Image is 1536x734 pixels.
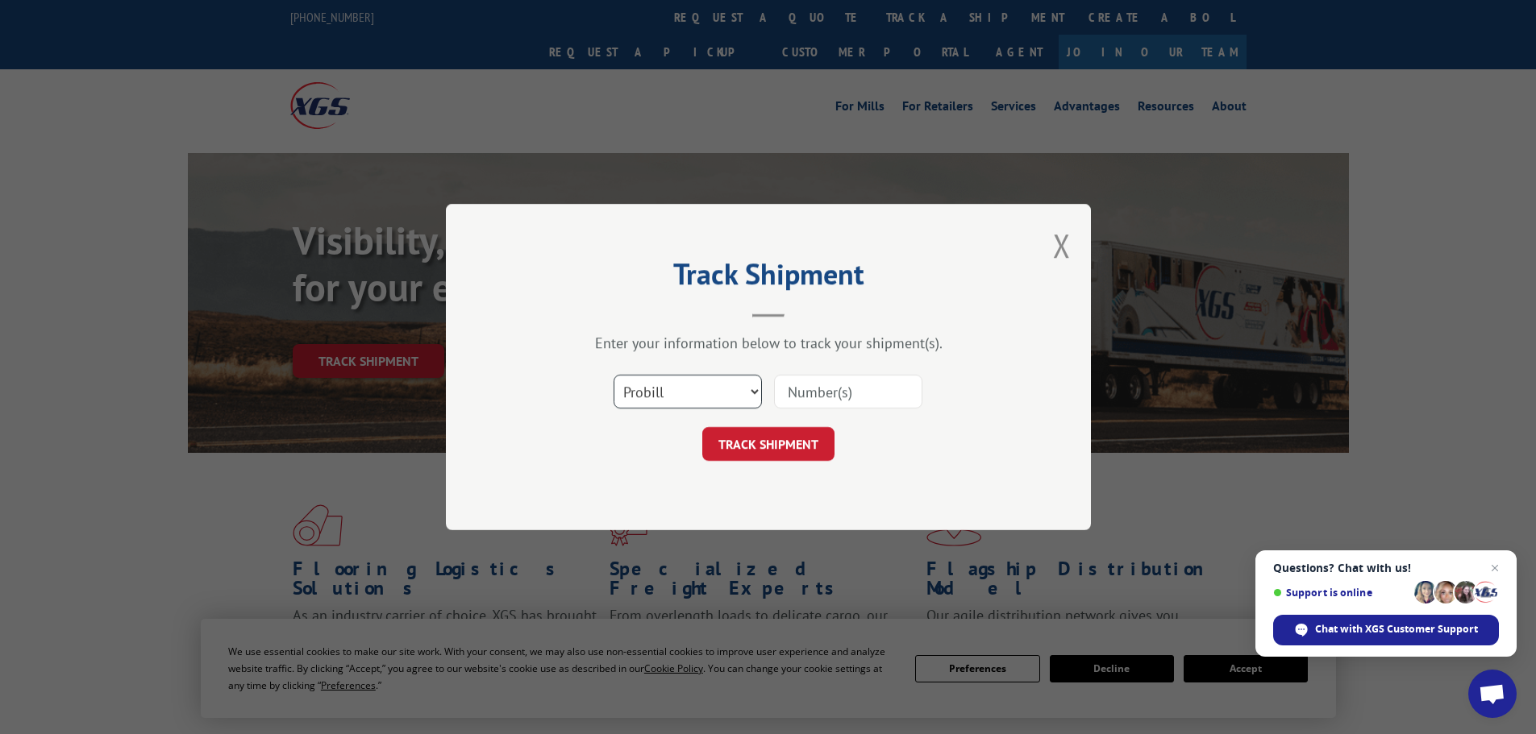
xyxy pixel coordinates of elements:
[1273,587,1409,599] span: Support is online
[1468,670,1517,718] div: Open chat
[527,334,1010,352] div: Enter your information below to track your shipment(s).
[1485,558,1505,578] span: Close chat
[1315,622,1478,637] span: Chat with XGS Customer Support
[702,427,835,461] button: TRACK SHIPMENT
[1053,224,1071,267] button: Close modal
[527,263,1010,293] h2: Track Shipment
[774,375,922,408] input: Number(s)
[1273,615,1499,645] div: Chat with XGS Customer Support
[1273,562,1499,574] span: Questions? Chat with us!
